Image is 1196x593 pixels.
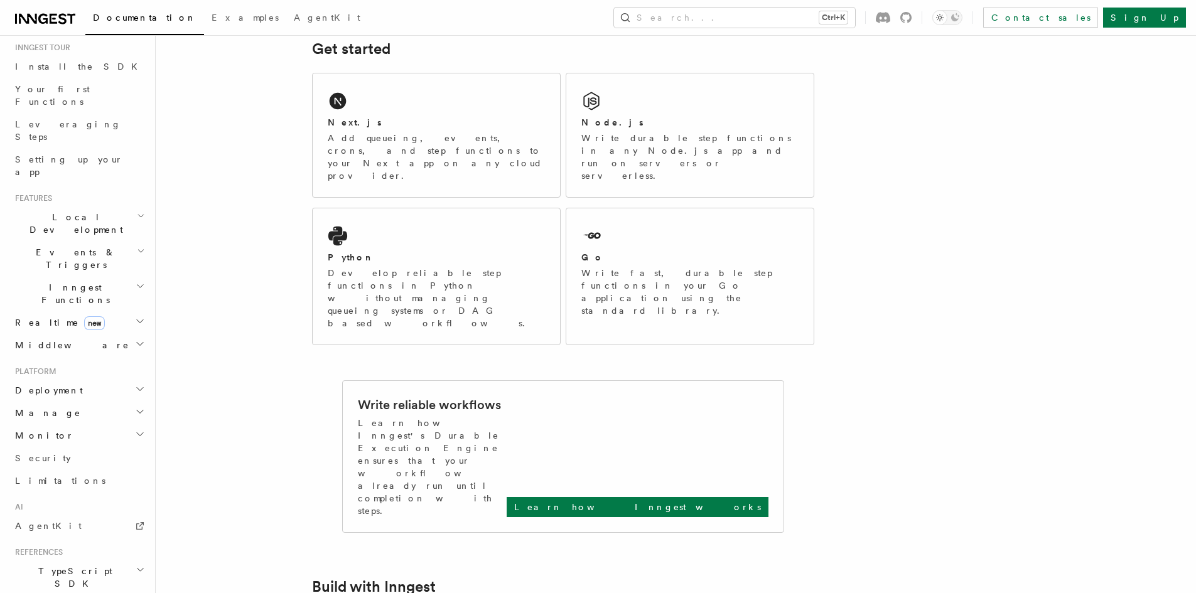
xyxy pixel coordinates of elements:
[10,334,148,356] button: Middleware
[1103,8,1186,28] a: Sign Up
[10,193,52,203] span: Features
[10,366,57,377] span: Platform
[10,515,148,537] a: AgentKit
[328,251,374,264] h2: Python
[566,73,814,198] a: Node.jsWrite durable step functions in any Node.js app and run on servers or serverless.
[581,132,799,182] p: Write durable step functions in any Node.js app and run on servers or serverless.
[358,417,507,517] p: Learn how Inngest's Durable Execution Engine ensures that your workflow already run until complet...
[328,116,382,129] h2: Next.js
[10,206,148,241] button: Local Development
[10,211,137,236] span: Local Development
[10,502,23,512] span: AI
[10,311,148,334] button: Realtimenew
[581,116,644,129] h2: Node.js
[15,84,90,107] span: Your first Functions
[10,339,129,351] span: Middleware
[294,13,360,23] span: AgentKit
[15,154,123,177] span: Setting up your app
[10,384,83,397] span: Deployment
[15,453,71,463] span: Security
[10,55,148,78] a: Install the SDK
[328,132,545,182] p: Add queueing, events, crons, and step functions to your Next app on any cloud provider.
[10,113,148,148] a: Leveraging Steps
[15,476,105,486] span: Limitations
[312,208,561,345] a: PythonDevelop reliable step functions in Python without managing queueing systems or DAG based wo...
[10,379,148,402] button: Deployment
[10,246,137,271] span: Events & Triggers
[10,276,148,311] button: Inngest Functions
[819,11,848,24] kbd: Ctrl+K
[10,447,148,469] a: Security
[10,565,136,590] span: TypeScript SDK
[312,40,391,58] a: Get started
[10,43,70,53] span: Inngest tour
[15,61,145,72] span: Install the SDK
[85,4,204,35] a: Documentation
[10,316,105,329] span: Realtime
[10,429,74,442] span: Monitor
[286,4,368,34] a: AgentKit
[507,497,768,517] a: Learn how Inngest works
[358,396,501,414] h2: Write reliable workflows
[614,8,855,28] button: Search...Ctrl+K
[204,4,286,34] a: Examples
[15,119,121,142] span: Leveraging Steps
[93,13,197,23] span: Documentation
[10,241,148,276] button: Events & Triggers
[581,251,604,264] h2: Go
[10,469,148,492] a: Limitations
[10,78,148,113] a: Your first Functions
[10,148,148,183] a: Setting up your app
[84,316,105,330] span: new
[212,13,279,23] span: Examples
[10,547,63,557] span: References
[514,501,761,513] p: Learn how Inngest works
[932,10,962,25] button: Toggle dark mode
[312,73,561,198] a: Next.jsAdd queueing, events, crons, and step functions to your Next app on any cloud provider.
[983,8,1098,28] a: Contact sales
[10,424,148,447] button: Monitor
[15,521,82,531] span: AgentKit
[566,208,814,345] a: GoWrite fast, durable step functions in your Go application using the standard library.
[10,407,81,419] span: Manage
[581,267,799,317] p: Write fast, durable step functions in your Go application using the standard library.
[328,267,545,329] p: Develop reliable step functions in Python without managing queueing systems or DAG based workflows.
[10,281,136,306] span: Inngest Functions
[10,402,148,424] button: Manage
